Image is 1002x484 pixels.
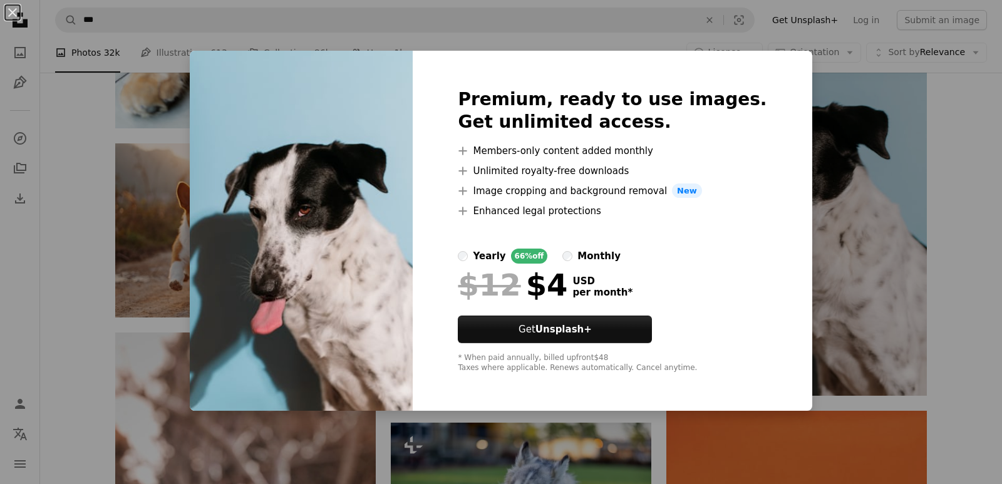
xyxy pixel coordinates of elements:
[458,353,767,373] div: * When paid annually, billed upfront $48 Taxes where applicable. Renews automatically. Cancel any...
[458,269,567,301] div: $4
[535,324,592,335] strong: Unsplash+
[458,143,767,158] li: Members-only content added monthly
[572,287,633,298] span: per month *
[458,163,767,178] li: Unlimited royalty-free downloads
[458,88,767,133] h2: Premium, ready to use images. Get unlimited access.
[572,275,633,287] span: USD
[577,249,621,264] div: monthly
[190,51,413,411] img: premium_photo-1676390051589-bead49b416a6
[473,249,505,264] div: yearly
[458,251,468,261] input: yearly66%off
[562,251,572,261] input: monthly
[458,203,767,219] li: Enhanced legal protections
[458,183,767,198] li: Image cropping and background removal
[672,183,702,198] span: New
[458,269,520,301] span: $12
[511,249,548,264] div: 66% off
[458,316,652,343] button: GetUnsplash+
